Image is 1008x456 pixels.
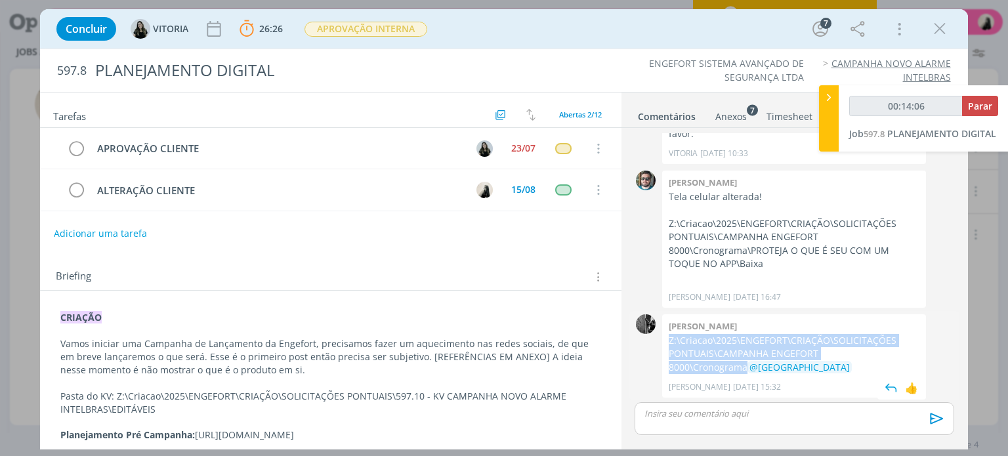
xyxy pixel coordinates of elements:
[766,104,813,123] a: Timesheet
[881,378,901,398] img: answer.svg
[733,291,781,303] span: [DATE] 16:47
[511,185,535,194] div: 15/08
[636,171,656,190] img: R
[649,57,804,83] a: ENGEFORT SISTEMA AVANÇADO DE SEGURANÇA LTDA
[60,428,195,441] strong: Planejamento Pré Campanha:
[669,334,919,374] p: Z:\Criacao\2025\ENGEFORT\CRIAÇÃO\SOLICITAÇÕES PONTUAIS\CAMPANHA ENGEFORT 8000\Cronograma
[91,182,464,199] div: ALTERAÇÃO CLIENTE
[733,381,781,393] span: [DATE] 15:32
[637,104,696,123] a: Comentários
[559,110,602,119] span: Abertas 2/12
[962,96,998,116] button: Parar
[715,110,747,123] div: Anexos
[236,18,286,39] button: 26:26
[887,127,996,140] span: PLANEJAMENTO DIGITAL
[849,127,996,140] a: Job597.8PLANEJAMENTO DIGITAL
[636,314,656,334] img: P
[820,18,831,29] div: 7
[669,291,730,303] p: [PERSON_NAME]
[810,18,831,39] button: 7
[66,24,107,34] span: Concluir
[749,361,850,373] span: @[GEOGRAPHIC_DATA]
[864,128,885,140] span: 597.8
[60,311,102,323] strong: CRIAÇÃO
[304,22,427,37] span: APROVAÇÃO INTERNA
[905,380,918,396] div: 👍
[669,217,919,271] p: Z:\Criacao\2025\ENGEFORT\CRIAÇÃO\SOLICITAÇÕES PONTUAIS\CAMPANHA ENGEFORT 8000\Cronograma\PROTEJA ...
[968,100,992,112] span: Parar
[669,176,737,188] b: [PERSON_NAME]
[304,21,428,37] button: APROVAÇÃO INTERNA
[669,381,730,393] p: [PERSON_NAME]
[700,148,748,159] span: [DATE] 10:33
[56,268,91,285] span: Briefing
[476,140,493,157] img: V
[669,320,737,332] b: [PERSON_NAME]
[53,107,86,123] span: Tarefas
[57,64,87,78] span: 597.8
[259,22,283,35] span: 26:26
[56,17,116,41] button: Concluir
[747,104,758,115] sup: 7
[89,54,573,87] div: PLANEJAMENTO DIGITAL
[153,24,188,33] span: VITORIA
[53,222,148,245] button: Adicionar uma tarefa
[91,140,464,157] div: APROVAÇÃO CLIENTE
[131,19,188,39] button: VVITORIA
[60,390,600,416] p: Pasta do KV: Z:\Criacao\2025\ENGEFORT\CRIAÇÃO\SOLICITAÇÕES PONTUAIS\597.10 - KV CAMPANHA NOVO ALA...
[831,57,951,83] a: CAMPANHA NOVO ALARME INTELBRAS
[40,9,967,449] div: dialog
[60,428,600,442] p: [URL][DOMAIN_NAME]
[60,337,600,377] p: Vamos iniciar uma Campanha de Lançamento da Engefort, precisamos fazer um aquecimento nas redes s...
[669,190,919,203] p: Tela celular alterada!
[475,180,495,199] button: R
[476,182,493,198] img: R
[511,144,535,153] div: 23/07
[475,138,495,158] button: V
[669,148,698,159] p: VITORIA
[526,109,535,121] img: arrow-down-up.svg
[131,19,150,39] img: V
